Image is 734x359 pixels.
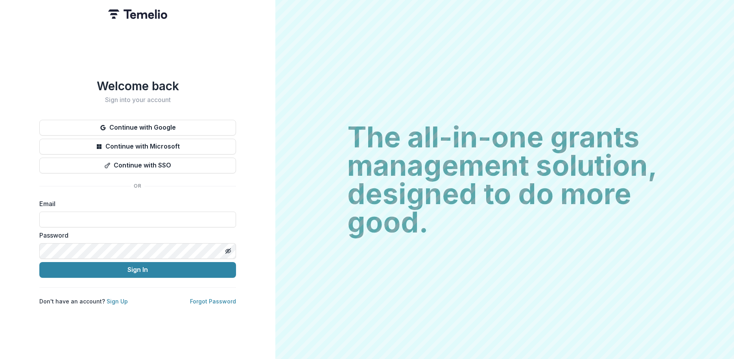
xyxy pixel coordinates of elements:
[222,245,234,257] button: Toggle password visibility
[39,199,231,208] label: Email
[39,79,236,93] h1: Welcome back
[39,139,236,154] button: Continue with Microsoft
[39,120,236,136] button: Continue with Google
[39,158,236,173] button: Continue with SSO
[39,231,231,240] label: Password
[39,262,236,278] button: Sign In
[39,297,128,305] p: Don't have an account?
[39,96,236,104] h2: Sign into your account
[190,298,236,305] a: Forgot Password
[108,9,167,19] img: Temelio
[107,298,128,305] a: Sign Up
